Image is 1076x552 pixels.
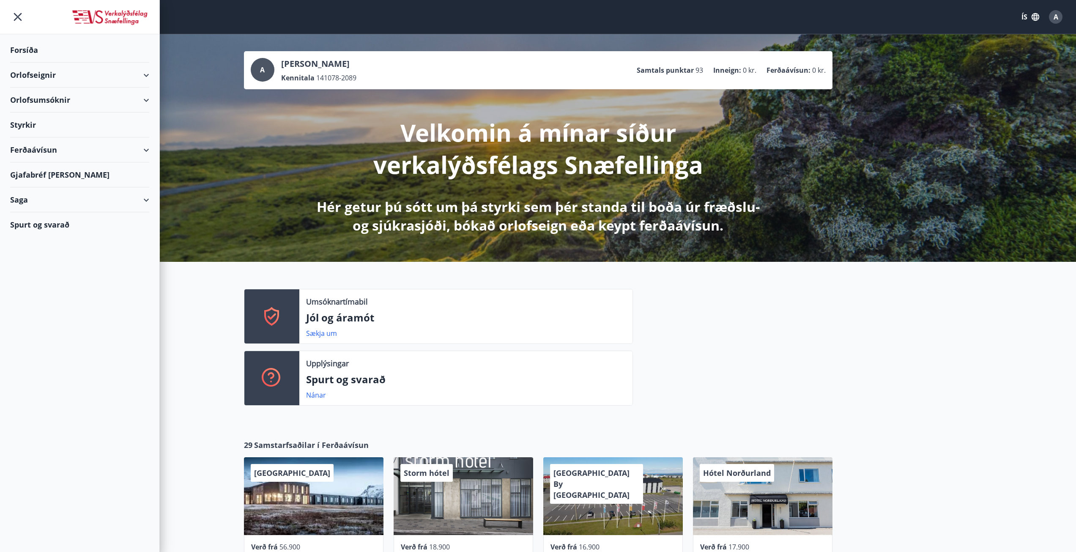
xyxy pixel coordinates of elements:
[10,9,25,25] button: menu
[637,66,694,75] p: Samtals punktar
[1054,12,1058,22] span: A
[281,58,356,70] p: [PERSON_NAME]
[812,66,826,75] span: 0 kr.
[306,372,626,387] p: Spurt og svarað
[306,358,349,369] p: Upplýsingar
[316,73,356,82] span: 141078-2089
[579,542,600,552] span: 16.900
[10,38,149,63] div: Forsíða
[550,542,577,552] span: Verð frá
[10,63,149,88] div: Orlofseignir
[10,212,149,237] div: Spurt og svarað
[306,390,326,400] a: Nánar
[10,187,149,212] div: Saga
[254,439,369,450] span: Samstarfsaðilar í Ferðaávísun
[279,542,300,552] span: 56.900
[315,116,761,181] p: Velkomin á mínar síður verkalýðsfélags Snæfellinga
[401,542,427,552] span: Verð frá
[260,65,265,74] span: A
[713,66,741,75] p: Inneign :
[306,310,626,325] p: Jól og áramót
[244,439,252,450] span: 29
[767,66,810,75] p: Ferðaávísun :
[251,542,278,552] span: Verð frá
[429,542,450,552] span: 18.900
[254,468,330,478] span: [GEOGRAPHIC_DATA]
[71,9,149,26] img: union_logo
[10,137,149,162] div: Ferðaávísun
[1017,9,1044,25] button: ÍS
[306,329,337,338] a: Sækja um
[281,73,315,82] p: Kennitala
[703,468,771,478] span: Hótel Norðurland
[553,468,630,500] span: [GEOGRAPHIC_DATA] By [GEOGRAPHIC_DATA]
[10,113,149,137] div: Styrkir
[315,198,761,235] p: Hér getur þú sótt um þá styrki sem þér standa til boða úr fræðslu- og sjúkrasjóði, bókað orlofsei...
[743,66,756,75] span: 0 kr.
[1046,7,1066,27] button: A
[695,66,703,75] span: 93
[404,468,449,478] span: Storm hótel
[10,162,149,187] div: Gjafabréf [PERSON_NAME]
[700,542,727,552] span: Verð frá
[728,542,749,552] span: 17.900
[306,296,368,307] p: Umsóknartímabil
[10,88,149,113] div: Orlofsumsóknir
